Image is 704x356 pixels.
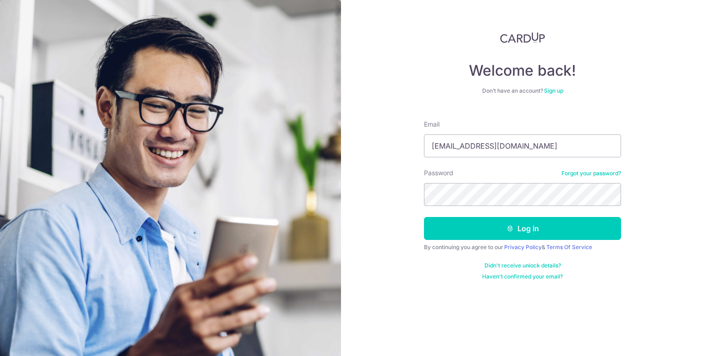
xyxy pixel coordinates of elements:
[561,170,621,177] a: Forgot your password?
[424,120,440,129] label: Email
[504,244,542,250] a: Privacy Policy
[424,134,621,157] input: Enter your Email
[484,262,561,269] a: Didn't receive unlock details?
[424,217,621,240] button: Log in
[546,244,592,250] a: Terms Of Service
[424,244,621,251] div: By continuing you agree to our &
[424,61,621,80] h4: Welcome back!
[544,87,563,94] a: Sign up
[500,32,545,43] img: CardUp Logo
[424,168,453,178] label: Password
[482,273,563,280] a: Haven't confirmed your email?
[424,87,621,95] div: Don’t have an account?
